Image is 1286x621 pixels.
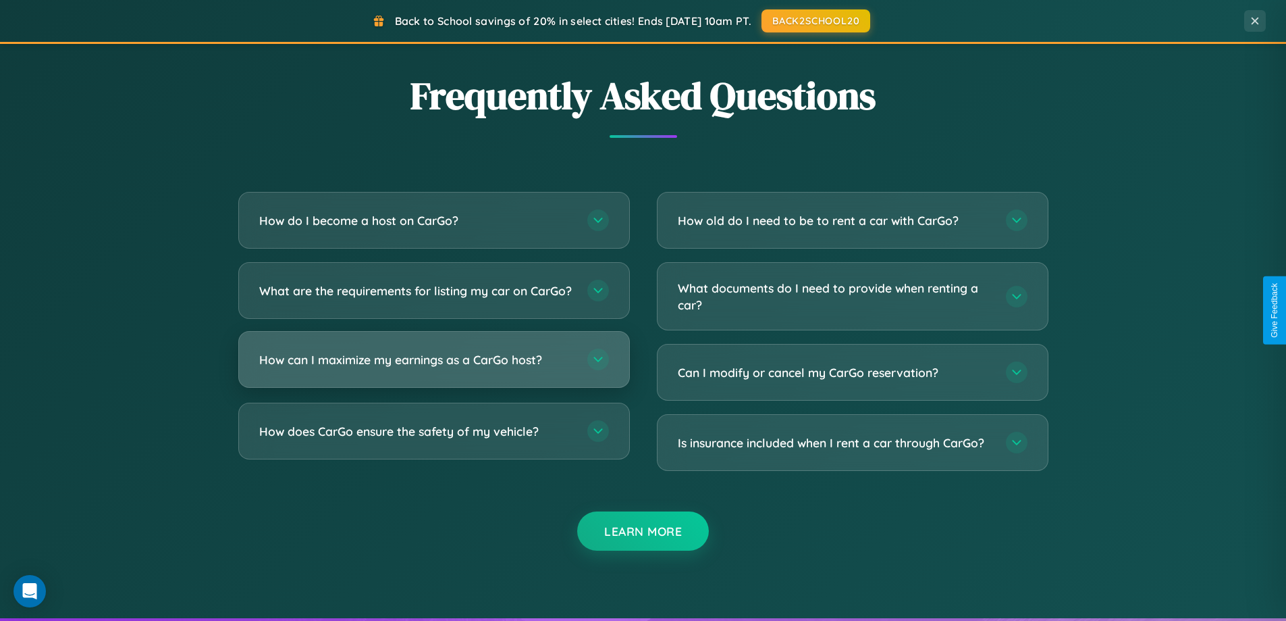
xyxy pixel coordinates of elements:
h3: How do I become a host on CarGo? [259,212,574,229]
h3: How old do I need to be to rent a car with CarGo? [678,212,992,229]
div: Give Feedback [1270,283,1279,338]
h3: How can I maximize my earnings as a CarGo host? [259,351,574,368]
span: Back to School savings of 20% in select cities! Ends [DATE] 10am PT. [395,14,751,28]
div: Open Intercom Messenger [14,575,46,607]
h3: What are the requirements for listing my car on CarGo? [259,282,574,299]
button: Learn More [577,512,709,551]
h2: Frequently Asked Questions [238,70,1048,122]
h3: Can I modify or cancel my CarGo reservation? [678,364,992,381]
button: BACK2SCHOOL20 [761,9,870,32]
h3: What documents do I need to provide when renting a car? [678,280,992,313]
h3: How does CarGo ensure the safety of my vehicle? [259,423,574,440]
h3: Is insurance included when I rent a car through CarGo? [678,434,992,451]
